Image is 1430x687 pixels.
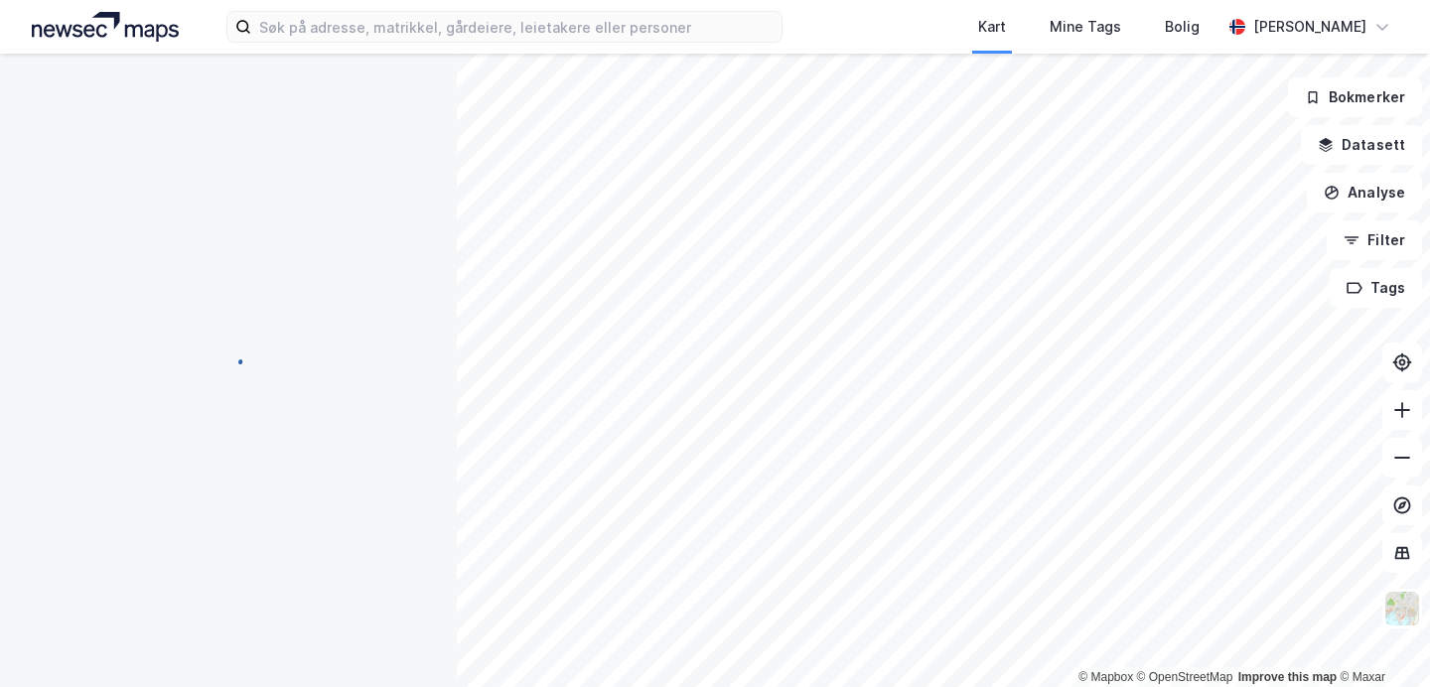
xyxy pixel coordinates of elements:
[1238,670,1337,684] a: Improve this map
[1331,592,1430,687] div: Kontrollprogram for chat
[32,12,179,42] img: logo.a4113a55bc3d86da70a041830d287a7e.svg
[1078,670,1133,684] a: Mapbox
[1253,15,1366,39] div: [PERSON_NAME]
[1331,592,1430,687] iframe: Chat Widget
[1288,77,1422,117] button: Bokmerker
[1383,590,1421,627] img: Z
[213,343,244,374] img: spinner.a6d8c91a73a9ac5275cf975e30b51cfb.svg
[1165,15,1200,39] div: Bolig
[1050,15,1121,39] div: Mine Tags
[1330,268,1422,308] button: Tags
[1301,125,1422,165] button: Datasett
[1137,670,1233,684] a: OpenStreetMap
[251,12,782,42] input: Søk på adresse, matrikkel, gårdeiere, leietakere eller personer
[1307,173,1422,212] button: Analyse
[978,15,1006,39] div: Kart
[1327,220,1422,260] button: Filter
